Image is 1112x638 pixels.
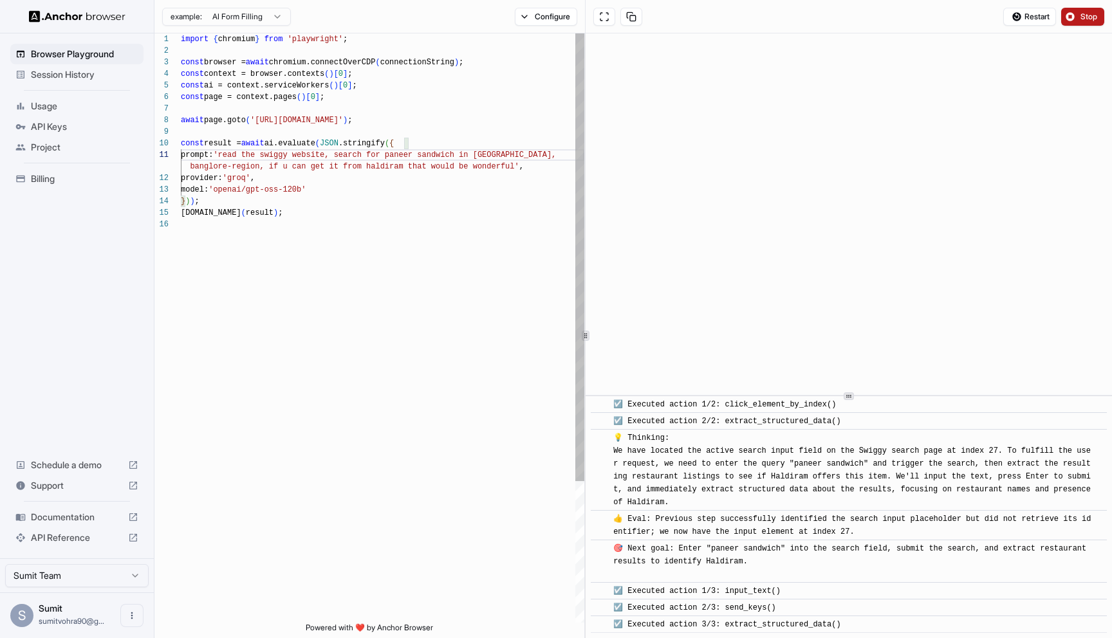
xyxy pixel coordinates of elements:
[320,93,324,102] span: ;
[190,197,194,206] span: )
[1080,12,1098,22] span: Stop
[218,35,255,44] span: chromium
[264,35,283,44] span: from
[154,33,169,45] div: 1
[343,35,347,44] span: ;
[250,174,255,183] span: ,
[301,93,306,102] span: )
[204,116,246,125] span: page.goto
[31,479,123,492] span: Support
[519,162,524,171] span: ,
[223,174,250,183] span: 'groq'
[380,58,454,67] span: connectionString
[347,116,352,125] span: ;
[347,81,352,90] span: ]
[297,93,301,102] span: (
[154,57,169,68] div: 3
[278,208,283,217] span: ;
[154,91,169,103] div: 6
[31,531,123,544] span: API Reference
[10,116,144,137] div: API Keys
[10,96,144,116] div: Usage
[154,126,169,138] div: 9
[185,197,190,206] span: )
[597,415,604,428] span: ​
[31,141,138,154] span: Project
[10,455,144,475] div: Schedule a demo
[343,69,347,78] span: ]
[375,58,380,67] span: (
[31,100,138,113] span: Usage
[613,620,840,629] span: ☑️ Executed action 3/3: extract_structured_data()
[306,623,433,638] span: Powered with ❤️ by Anchor Browser
[315,139,320,148] span: (
[613,515,1091,536] span: 👍 Eval: Previous step successfully identified the search input placeholder but did not retrieve i...
[154,184,169,196] div: 13
[246,208,273,217] span: result
[613,433,1095,507] span: 💡 Thinking: We have located the active search input field on the Swiggy search page at index 27. ...
[385,139,389,148] span: (
[246,58,269,67] span: await
[613,603,776,612] span: ☑️ Executed action 2/3: send_keys()
[154,68,169,80] div: 4
[181,139,204,148] span: const
[181,58,204,67] span: const
[246,116,250,125] span: (
[181,197,185,206] span: }
[459,58,463,67] span: ;
[204,69,324,78] span: context = browser.contexts
[181,174,223,183] span: provider:
[10,169,144,189] div: Billing
[343,81,347,90] span: 0
[29,10,125,23] img: Anchor Logo
[31,172,138,185] span: Billing
[241,139,264,148] span: await
[181,35,208,44] span: import
[352,81,357,90] span: ;
[213,35,218,44] span: {
[154,196,169,207] div: 14
[597,432,604,444] span: ​
[39,616,104,626] span: sumitvohra90@gmail.com
[204,58,246,67] span: browser =
[269,58,376,67] span: chromium.connectOverCDP
[515,8,577,26] button: Configure
[181,81,204,90] span: const
[389,139,394,148] span: {
[204,81,329,90] span: ai = context.serviceWorkers
[445,150,556,159] span: ch in [GEOGRAPHIC_DATA],
[181,93,204,102] span: const
[320,139,338,148] span: JSON
[264,139,315,148] span: ai.evaluate
[154,80,169,91] div: 5
[190,162,422,171] span: banglore-region, if u can get it from haldiram tha
[597,601,604,614] span: ​
[10,64,144,85] div: Session History
[613,544,1091,579] span: 🎯 Next goal: Enter "paneer sandwich" into the search field, submit the search, and extract restau...
[181,116,204,125] span: await
[329,81,333,90] span: (
[31,511,123,524] span: Documentation
[204,93,297,102] span: page = context.pages
[181,69,204,78] span: const
[154,219,169,230] div: 16
[338,69,343,78] span: 0
[613,400,836,409] span: ☑️ Executed action 1/2: click_element_by_index()
[195,197,199,206] span: ;
[306,93,310,102] span: [
[1024,12,1050,22] span: Restart
[181,208,241,217] span: [DOMAIN_NAME]
[255,35,259,44] span: }
[324,69,329,78] span: (
[181,150,213,159] span: prompt:
[10,507,144,527] div: Documentation
[213,150,445,159] span: 'read the swiggy website, search for paneer sandwi
[334,81,338,90] span: )
[154,45,169,57] div: 2
[250,116,343,125] span: '[URL][DOMAIN_NAME]'
[154,114,169,126] div: 8
[597,585,604,597] span: ​
[10,604,33,627] div: S
[597,618,604,631] span: ​
[31,48,138,60] span: Browser Playground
